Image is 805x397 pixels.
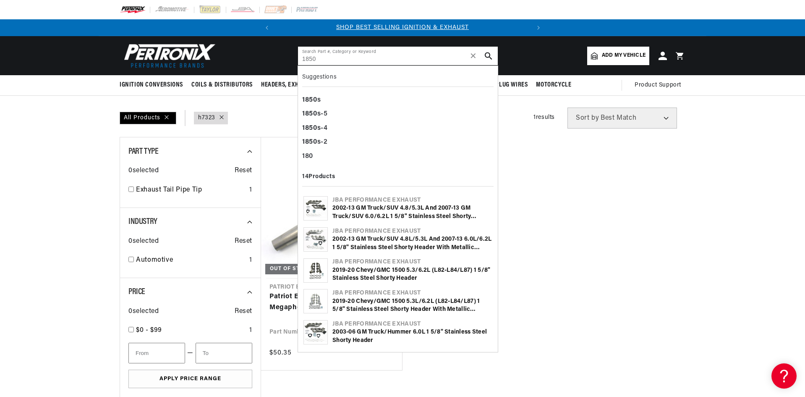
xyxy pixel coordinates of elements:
[304,292,327,310] img: 2019-20 Chevy/GMC 1500 5.3L/6.2L (L82-L84/L87) 1 5/8" Stainless Steel Shorty Header with Metallic...
[235,166,252,176] span: Reset
[332,320,492,329] div: JBA Performance Exhaust
[128,343,185,363] input: From
[128,218,157,226] span: Industry
[235,306,252,317] span: Reset
[302,110,317,117] b: 1850
[196,343,252,363] input: To
[635,75,685,95] summary: Product Support
[249,255,252,266] div: 1
[128,370,252,389] button: Apply Price Range
[332,204,492,221] div: 2002-13 GM Truck/SUV 4.8/5.3L and 2007-13 GM Truck/SUV 6.0/6.2L 1 5/8" Stainless Steel Shorty Header
[302,70,494,87] div: Suggestions
[332,266,492,283] div: 2019-20 Chevy/GMC 1500 5.3/6.2L (L82-L84/L87) 1 5/8" Stainless Steel Shorty Header
[473,75,532,95] summary: Spark Plug Wires
[332,328,492,344] div: 2003-06 GM Truck/Hummer 6.0L 1 5/8" Stainless Steel Shorty Header
[304,321,327,344] img: 2003-06 GM Truck/Hummer 6.0L 1 5/8" Stainless Steel Shorty Header
[269,292,394,313] a: Patriot ExhaustH7323Exhaust Tip Megaphone Raw Steel
[332,297,492,314] div: 2019-20 Chevy/GMC 1500 5.3L/6.2L (L82-L84/L87) 1 5/8" Stainless Steel Shorty Header with Metallic...
[479,47,498,65] button: search button
[249,325,252,336] div: 1
[302,135,494,150] div: s-2
[198,113,215,123] a: h7323
[275,23,530,32] div: Announcement
[302,97,317,103] b: 1850
[302,139,317,145] b: 1850
[136,185,246,196] a: Exhaust Tail Pipe Tip
[249,185,252,196] div: 1
[302,93,494,108] div: s
[302,125,317,131] b: 1850
[336,24,469,31] a: SHOP BEST SELLING IGNITION & EXHAUST
[530,19,547,36] button: Translation missing: en.sections.announcements.next_announcement
[567,108,677,129] select: Sort by
[128,166,159,176] span: 0 selected
[587,47,649,65] a: Add my vehicle
[120,75,187,95] summary: Ignition Conversions
[261,81,359,89] span: Headers, Exhausts & Components
[477,81,528,89] span: Spark Plug Wires
[532,75,575,95] summary: Motorcycle
[136,327,162,334] span: $0 - $99
[332,196,492,205] div: JBA Performance Exhaust
[304,229,327,250] img: 2002-13 GM Truck/SUV 4.8L/5.3L and 2007-13 6.0L/6.2L 1 5/8" Stainless Steel Shorty Header with Me...
[128,147,158,156] span: Part Type
[257,75,363,95] summary: Headers, Exhausts & Components
[304,197,327,220] img: 2002-13 GM Truck/SUV 4.8/5.3L and 2007-13 GM Truck/SUV 6.0/6.2L 1 5/8" Stainless Steel Shorty Header
[128,288,145,296] span: Price
[128,236,159,247] span: 0 selected
[304,262,327,279] img: 2019-20 Chevy/GMC 1500 5.3/6.2L (L82-L84/L87) 1 5/8" Stainless Steel Shorty Header
[259,19,275,36] button: Translation missing: en.sections.announcements.previous_announcement
[120,112,176,124] div: All Products
[533,114,555,121] span: 1 results
[635,81,681,90] span: Product Support
[191,81,253,89] span: Coils & Distributors
[332,289,492,297] div: JBA Performance Exhaust
[120,81,183,89] span: Ignition Conversions
[275,23,530,32] div: 1 of 2
[576,115,599,121] span: Sort by
[332,227,492,236] div: JBA Performance Exhaust
[120,41,216,70] img: Pertronix
[332,235,492,252] div: 2002-13 GM Truck/SUV 4.8L/5.3L and 2007-13 6.0L/6.2L 1 5/8" Stainless Steel Shorty Header with Me...
[99,19,706,36] slideshow-component: Translation missing: en.sections.announcements.announcement_bar
[235,236,252,247] span: Reset
[536,81,571,89] span: Motorcycle
[187,75,257,95] summary: Coils & Distributors
[302,121,494,136] div: s-4
[602,52,646,60] span: Add my vehicle
[136,255,246,266] a: Automotive
[302,150,494,164] div: 180
[302,107,494,121] div: s-5
[302,174,335,180] b: 14 Products
[187,348,193,359] span: —
[298,47,498,65] input: Search Part #, Category or Keyword
[128,306,159,317] span: 0 selected
[332,258,492,266] div: JBA Performance Exhaust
